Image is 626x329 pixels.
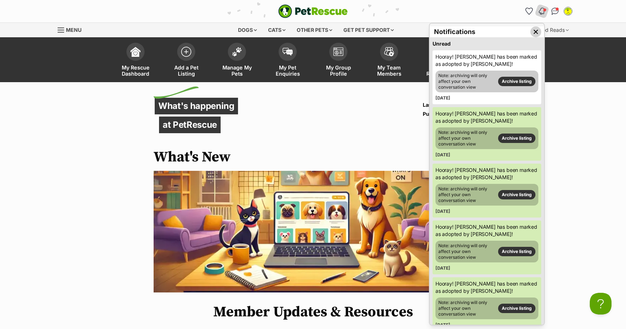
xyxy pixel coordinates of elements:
h1: What's New [154,149,231,165]
span: [DATE] [435,322,450,328]
button: Close dropdown [530,26,541,37]
span: My Group Profile [322,64,355,77]
a: My Rescue Dashboard [110,39,161,82]
p: [DATE] [423,109,472,118]
span: Manage My Pets [221,64,253,77]
p: Hooray! [PERSON_NAME] has been marked as adopted by [PERSON_NAME]! [435,53,538,68]
img: add-pet-listing-icon-0afa8454b4691262ce3f59096e99ab1cd57d4a30225e0717b998d2c9b9846f56.svg [181,47,191,57]
a: Menu [58,23,87,36]
img: chat-41dd97257d64d25036548639549fe6c8038ab92f7586957e7f3b1b290dea8141.svg [551,8,559,15]
img: notifications-46538b983faf8c2785f20acdc204bb7945ddae34d4c08c2a6579f10ce5e182be.svg [538,7,546,16]
p: Hooray! [PERSON_NAME] has been marked as adopted by [PERSON_NAME]! [435,280,538,295]
a: Archive listing [498,190,535,199]
a: Add a Pet Listing [161,39,212,82]
div: Other pets [292,23,337,37]
a: PetRescue [278,4,348,18]
a: Conversations [549,5,561,17]
button: My account [562,5,574,17]
div: Get pet support [338,23,399,37]
iframe: Help Scout Beacon - Open [590,293,612,315]
a: Archive listing [498,247,535,256]
div: Note: archiving will only affect your own conversation view [435,127,538,149]
span: [DATE] [435,95,450,101]
a: Archive listing [498,77,535,86]
img: pet-enquiries-icon-7e3ad2cf08bfb03b45e93fb7055b45f3efa6380592205ae92323e6603595dc1f.svg [283,48,293,56]
a: Manage My Pets [212,39,262,82]
div: Note: archiving will only affect your own conversation view [435,298,538,319]
a: My Group Profile [313,39,364,82]
ul: Account quick links [523,5,574,17]
p: What's happening [155,98,238,114]
div: Good Reads [531,23,574,37]
span: My Rescue Dashboard [119,64,152,77]
img: team-members-icon-5396bd8760b3fe7c0b43da4ab00e1e3bb1a5d9ba89233759b79545d2d3fc5d0d.svg [384,47,394,56]
span: [DATE] [435,152,450,157]
a: Favourites [523,5,535,17]
a: My Pet Enquiries [262,39,313,82]
div: Note: archiving will only affect your own conversation view [435,71,538,92]
span: Add a Pet Listing [170,64,203,77]
span: [DATE] [435,208,450,214]
strong: Last updated: [423,102,456,108]
strong: Member Updates & Resources [213,303,413,321]
img: dashboard-icon-eb2f2d2d3e046f16d808141f083e7271f6b2e854fb5c12c21221c1fb7104beca.svg [130,47,141,57]
div: Note: archiving will only affect your own conversation view [435,241,538,262]
p: Hooray! [PERSON_NAME] has been marked as adopted by [PERSON_NAME]! [435,223,538,238]
button: Notifications [534,4,549,18]
div: Note: archiving will only affect your own conversation view [435,184,538,206]
p: [DATE] [423,100,472,109]
img: decorative flick [154,87,199,99]
a: Archive listing [498,134,535,143]
span: My Team Members [373,64,405,77]
span: [DATE] [435,265,450,271]
p: Hooray! [PERSON_NAME] has been marked as adopted by [PERSON_NAME]! [435,166,538,181]
img: Cathy Craw profile pic [564,8,572,15]
img: eqwaewsn3kudowskb3vf.webp [154,171,472,292]
a: My Team Members [364,39,414,82]
h2: Notifications [434,27,475,37]
img: logo-e224e6f780fb5917bec1dbf3a21bbac754714ae5b6737aabdf751b685950b380.svg [278,4,348,18]
img: group-profile-icon-3fa3cf56718a62981997c0bc7e787c4b2cf8bcc04b72c1350f741eb67cf2f40e.svg [333,47,343,56]
p: Hooray! [PERSON_NAME] has been marked as adopted by [PERSON_NAME]! [435,110,538,125]
a: Member Resources [414,39,465,82]
img: manage-my-pets-icon-02211641906a0b7f246fdf0571729dbe1e7629f14944591b6c1af311fb30b64b.svg [232,47,242,56]
a: Archive listing [498,304,535,313]
p: at PetRescue [159,117,221,133]
div: Cats [263,23,291,37]
span: Menu [66,27,82,33]
h3: Unread [433,40,451,47]
span: Member Resources [423,64,456,77]
div: Dogs [233,23,262,37]
span: My Pet Enquiries [271,64,304,77]
strong: Published on: [423,111,456,117]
